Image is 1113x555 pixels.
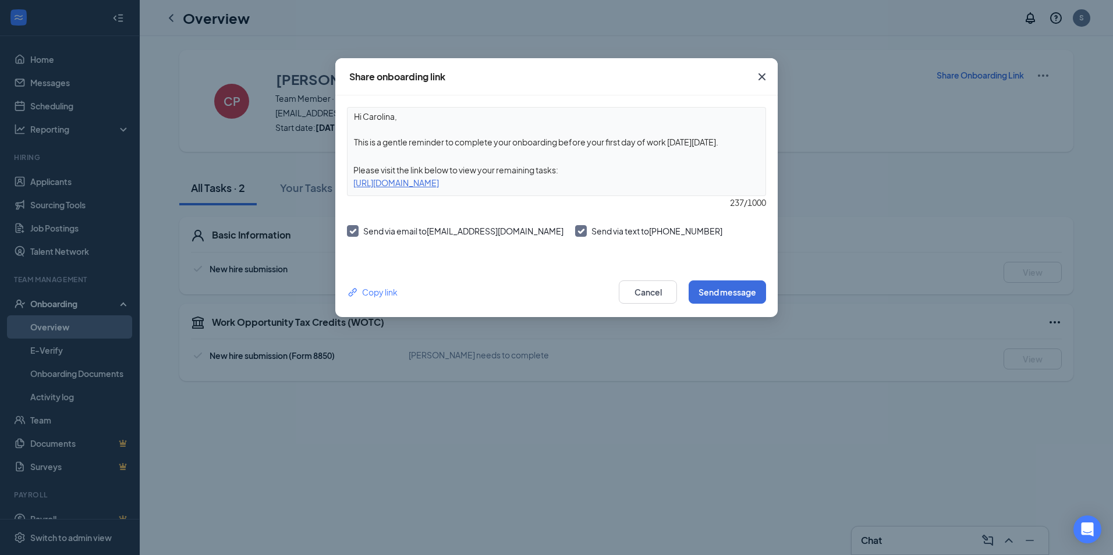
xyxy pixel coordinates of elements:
[347,286,359,298] svg: Link
[591,226,722,236] span: Send via text to [PHONE_NUMBER]
[348,163,765,176] div: Please visit the link below to view your remaining tasks:
[619,280,677,304] button: Cancel
[363,226,563,236] span: Send via email to [EMAIL_ADDRESS][DOMAIN_NAME]
[1073,515,1101,543] div: Open Intercom Messenger
[347,196,766,209] div: 237 / 1000
[349,70,445,83] div: Share onboarding link
[746,58,778,95] button: Close
[348,176,765,189] div: [URL][DOMAIN_NAME]
[689,280,766,304] button: Send message
[347,286,398,298] button: Link Copy link
[348,108,765,151] textarea: Hi Carolina, This is a gentle reminder to complete your onboarding before your first day of work ...
[755,70,769,84] svg: Cross
[347,286,398,298] div: Copy link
